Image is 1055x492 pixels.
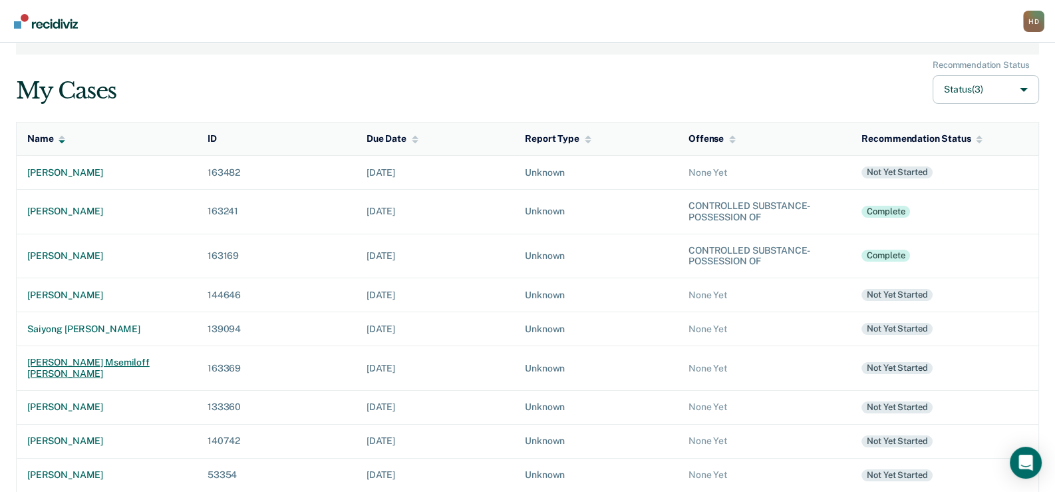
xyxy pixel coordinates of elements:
div: [PERSON_NAME] msemiloff [PERSON_NAME] [27,357,186,379]
td: Unknown [514,189,678,234]
td: 163169 [197,234,356,278]
td: [DATE] [356,312,514,346]
td: Unknown [514,346,678,391]
div: Complete [861,250,910,262]
td: 53354 [197,458,356,492]
td: 163369 [197,346,356,391]
button: Status(3) [933,75,1039,104]
div: Name [27,133,65,144]
div: None Yet [688,324,840,335]
div: None Yet [688,363,840,374]
div: Offense [688,133,736,144]
div: Due Date [367,133,418,144]
img: Recidiviz [14,14,78,29]
div: [PERSON_NAME] [27,206,186,217]
td: [DATE] [356,155,514,189]
div: CONTROLLED SUBSTANCE-POSSESSION OF [688,245,840,268]
div: [PERSON_NAME] [27,290,186,301]
div: H D [1023,11,1044,32]
div: My Cases [16,77,116,105]
td: 144646 [197,278,356,312]
td: 163482 [197,155,356,189]
div: Recommendation Status [861,133,982,144]
div: Recommendation Status [933,60,1030,71]
div: None Yet [688,167,840,178]
td: Unknown [514,278,678,312]
td: [DATE] [356,424,514,458]
div: Not yet started [861,469,933,481]
td: Unknown [514,155,678,189]
div: CONTROLLED SUBSTANCE-POSSESSION OF [688,200,840,223]
div: Not yet started [861,435,933,447]
td: Unknown [514,458,678,492]
div: Not yet started [861,166,933,178]
div: [PERSON_NAME] [27,401,186,413]
td: [DATE] [356,234,514,278]
div: [PERSON_NAME] [27,167,186,178]
div: [PERSON_NAME] [27,250,186,262]
div: Report Type [525,133,591,144]
div: [PERSON_NAME] [27,435,186,447]
div: None Yet [688,435,840,447]
div: None Yet [688,290,840,301]
td: Unknown [514,234,678,278]
td: Unknown [514,312,678,346]
div: Complete [861,206,910,218]
td: Unknown [514,390,678,424]
td: [DATE] [356,278,514,312]
td: 139094 [197,312,356,346]
div: None Yet [688,469,840,481]
div: None Yet [688,401,840,413]
td: 140742 [197,424,356,458]
div: Not yet started [861,289,933,301]
div: [PERSON_NAME] [27,469,186,481]
td: 163241 [197,189,356,234]
td: [DATE] [356,189,514,234]
div: Not yet started [861,362,933,374]
div: Not yet started [861,401,933,413]
td: [DATE] [356,346,514,391]
td: 133360 [197,390,356,424]
div: Not yet started [861,323,933,335]
td: [DATE] [356,458,514,492]
td: Unknown [514,424,678,458]
div: ID [208,133,217,144]
div: Open Intercom Messenger [1010,447,1042,479]
td: [DATE] [356,390,514,424]
button: Profile dropdown button [1023,11,1044,32]
div: saiyong [PERSON_NAME] [27,324,186,335]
